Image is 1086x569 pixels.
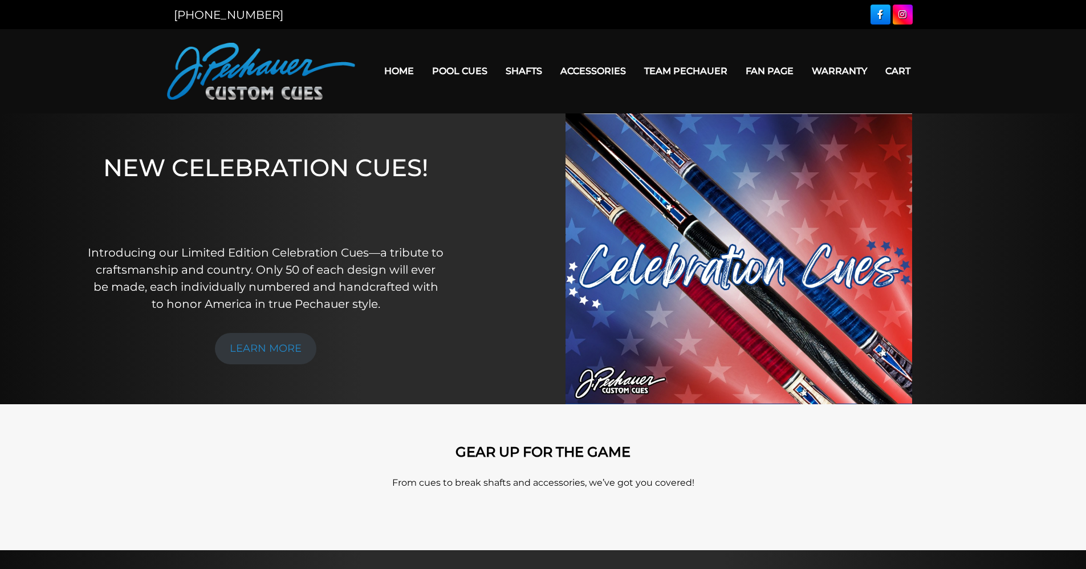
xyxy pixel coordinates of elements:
[455,444,631,460] strong: GEAR UP FOR THE GAME
[215,333,316,364] a: LEARN MORE
[423,56,497,86] a: Pool Cues
[876,56,920,86] a: Cart
[218,476,868,490] p: From cues to break shafts and accessories, we’ve got you covered!
[737,56,803,86] a: Fan Page
[551,56,635,86] a: Accessories
[375,56,423,86] a: Home
[174,8,283,22] a: [PHONE_NUMBER]
[803,56,876,86] a: Warranty
[167,43,355,100] img: Pechauer Custom Cues
[497,56,551,86] a: Shafts
[87,244,445,312] p: Introducing our Limited Edition Celebration Cues—a tribute to craftsmanship and country. Only 50 ...
[87,153,445,228] h1: NEW CELEBRATION CUES!
[635,56,737,86] a: Team Pechauer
